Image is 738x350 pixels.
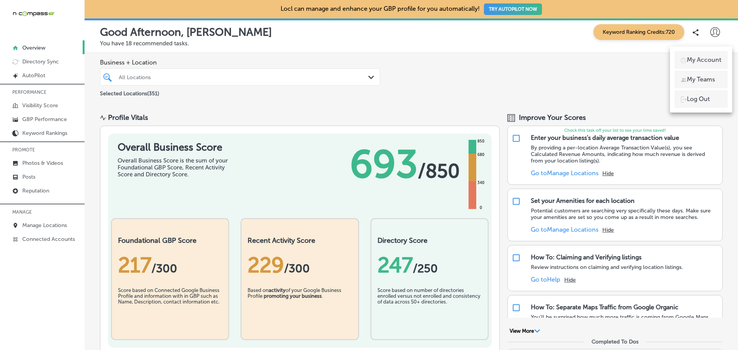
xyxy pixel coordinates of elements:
p: Visibility Score [22,102,58,109]
a: My Account [675,51,728,69]
p: Reputation [22,187,49,194]
a: Log Out [675,90,728,108]
p: Posts [22,174,35,180]
a: My Teams [675,71,728,88]
p: GBP Performance [22,116,67,123]
p: Manage Locations [22,222,67,229]
p: Overview [22,45,45,51]
p: Connected Accounts [22,236,75,242]
p: AutoPilot [22,72,45,79]
p: Log Out [687,95,710,104]
button: TRY AUTOPILOT NOW [484,3,542,15]
p: Photos & Videos [22,160,63,166]
p: My Teams [687,75,715,84]
img: 660ab0bf-5cc7-4cb8-ba1c-48b5ae0f18e60NCTV_CLogo_TV_Black_-500x88.png [12,10,55,17]
p: Keyword Rankings [22,130,67,136]
p: My Account [687,55,721,65]
p: Directory Sync [22,58,59,65]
